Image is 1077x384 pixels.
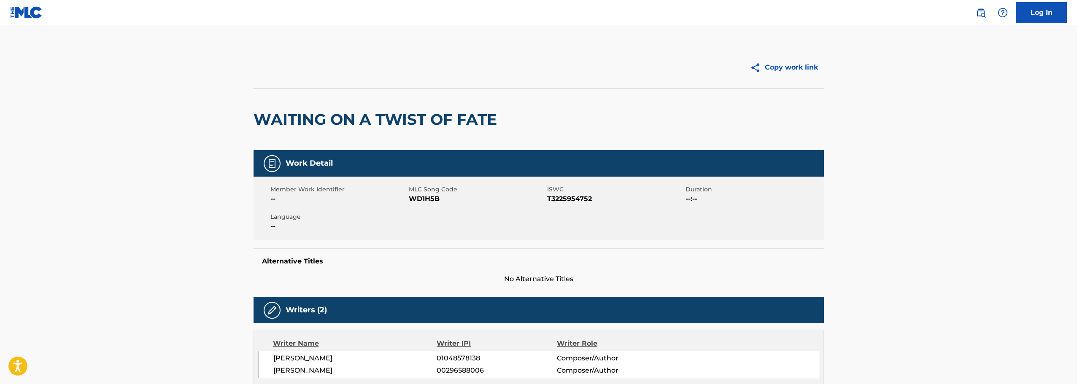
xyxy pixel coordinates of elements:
h5: Writers (2) [286,305,327,315]
button: Copy work link [744,57,824,78]
span: -- [270,221,407,231]
span: Composer/Author [557,365,666,376]
img: search [976,8,986,18]
img: help [998,8,1008,18]
img: Copy work link [750,62,765,73]
span: Language [270,212,407,221]
span: Composer/Author [557,353,666,363]
span: ISWC [547,185,683,194]
img: Work Detail [267,158,277,169]
div: Writer IPI [437,338,557,349]
span: WD1H5B [409,194,545,204]
span: MLC Song Code [409,185,545,194]
span: Duration [686,185,822,194]
h5: Work Detail [286,158,333,168]
h5: Alternative Titles [262,257,815,266]
img: Writers [267,305,277,315]
a: Public Search [972,4,989,21]
span: No Alternative Titles [254,274,824,284]
span: T3225954752 [547,194,683,204]
div: Writer Role [557,338,666,349]
div: Help [994,4,1011,21]
span: 00296588006 [437,365,556,376]
span: Member Work Identifier [270,185,407,194]
span: --:-- [686,194,822,204]
a: Log In [1016,2,1067,23]
span: [PERSON_NAME] [273,365,437,376]
span: 01048578138 [437,353,556,363]
div: Writer Name [273,338,437,349]
span: [PERSON_NAME] [273,353,437,363]
h2: WAITING ON A TWIST OF FATE [254,110,501,129]
span: -- [270,194,407,204]
img: MLC Logo [10,6,43,19]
